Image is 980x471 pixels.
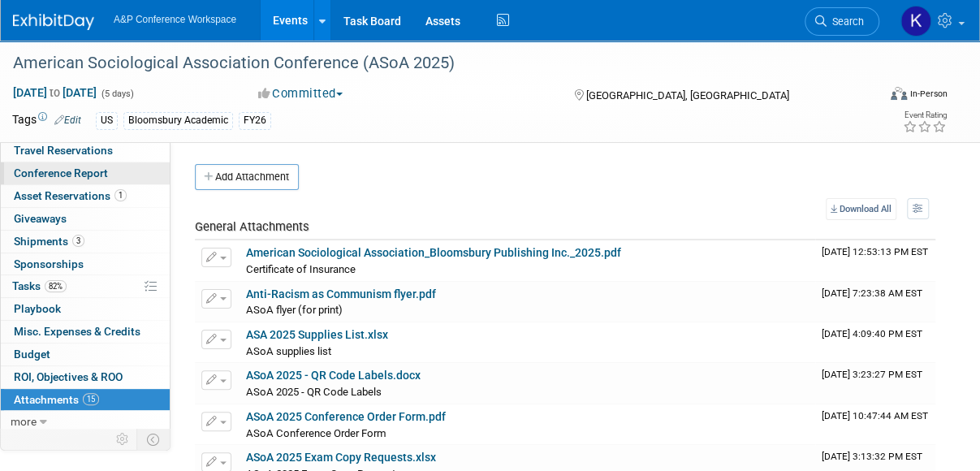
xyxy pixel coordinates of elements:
[891,87,907,100] img: Format-Inperson.png
[1,344,170,365] a: Budget
[822,287,922,299] span: Upload Timestamp
[114,14,236,25] span: A&P Conference Workspace
[14,325,140,338] span: Misc. Expenses & Credits
[815,404,935,445] td: Upload Timestamp
[1,162,170,184] a: Conference Report
[12,85,97,100] span: [DATE] [DATE]
[14,166,108,179] span: Conference Report
[14,144,113,157] span: Travel Reservations
[822,451,922,462] span: Upload Timestamp
[1,231,170,253] a: Shipments3
[12,279,67,292] span: Tasks
[826,198,896,220] a: Download All
[1,321,170,343] a: Misc. Expenses & Credits
[815,322,935,363] td: Upload Timestamp
[1,366,170,388] a: ROI, Objectives & ROO
[246,386,382,398] span: ASoA 2025 - QR Code Labels
[1,275,170,297] a: Tasks82%
[903,111,947,119] div: Event Rating
[13,14,94,30] img: ExhibitDay
[14,348,50,361] span: Budget
[246,328,388,341] a: ASA 2025 Supplies List.xlsx
[83,393,99,405] span: 15
[14,189,127,202] span: Asset Reservations
[246,345,331,357] span: ASoA supplies list
[100,89,134,99] span: (5 days)
[246,451,436,464] a: ASoA 2025 Exam Copy Requests.xlsx
[195,164,299,190] button: Add Attachment
[14,370,123,383] span: ROI, Objectives & ROO
[137,429,171,450] td: Toggle Event Tabs
[14,235,84,248] span: Shipments
[1,253,170,275] a: Sponsorships
[909,88,948,100] div: In-Person
[72,235,84,247] span: 3
[12,111,81,130] td: Tags
[815,363,935,404] td: Upload Timestamp
[246,427,386,439] span: ASoA Conference Order Form
[1,389,170,411] a: Attachments15
[96,112,118,129] div: US
[822,410,928,421] span: Upload Timestamp
[805,7,879,36] a: Search
[822,246,928,257] span: Upload Timestamp
[827,15,864,28] span: Search
[7,49,868,78] div: American Sociological Association Conference (ASoA 2025)
[1,185,170,207] a: Asset Reservations1
[246,263,356,275] span: Certificate of Insurance
[14,212,67,225] span: Giveaways
[900,6,931,37] img: Kevin Hillstrom
[586,89,789,102] span: [GEOGRAPHIC_DATA], [GEOGRAPHIC_DATA]
[14,257,84,270] span: Sponsorships
[246,287,436,300] a: Anti-Racism as Communism flyer.pdf
[246,304,343,316] span: ASoA flyer (for print)
[1,208,170,230] a: Giveaways
[1,298,170,320] a: Playbook
[195,219,309,234] span: General Attachments
[54,115,81,126] a: Edit
[822,369,922,380] span: Upload Timestamp
[114,189,127,201] span: 1
[246,369,421,382] a: ASoA 2025 - QR Code Labels.docx
[253,85,349,102] button: Committed
[109,429,137,450] td: Personalize Event Tab Strip
[246,246,621,259] a: American Sociological Association_Bloomsbury Publishing Inc._2025.pdf
[11,415,37,428] span: more
[822,328,922,339] span: Upload Timestamp
[47,86,63,99] span: to
[812,84,948,109] div: Event Format
[14,302,61,315] span: Playbook
[1,411,170,433] a: more
[1,140,170,162] a: Travel Reservations
[815,240,935,281] td: Upload Timestamp
[815,282,935,322] td: Upload Timestamp
[246,410,446,423] a: ASoA 2025 Conference Order Form.pdf
[45,280,67,292] span: 82%
[123,112,233,129] div: Bloomsbury Academic
[239,112,271,129] div: FY26
[14,393,99,406] span: Attachments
